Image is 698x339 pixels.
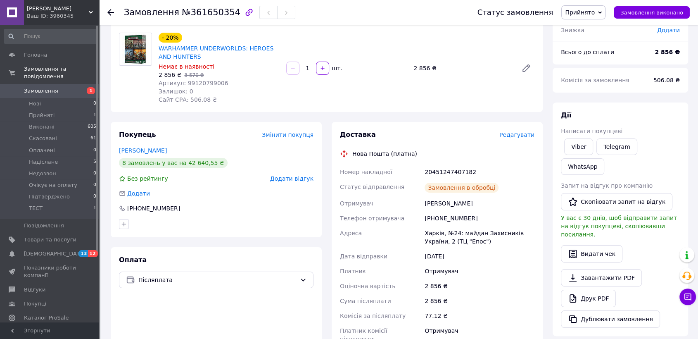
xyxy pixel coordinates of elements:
div: Замовлення в обробці [425,183,499,193]
span: Дата відправки [340,253,387,260]
span: Виконані [29,123,55,131]
span: 2 856 ₴ [159,72,181,78]
span: Недозвон [29,170,56,177]
span: Замовлення виконано [620,10,683,16]
span: 12 [88,250,97,257]
span: Товари та послуги [24,236,76,244]
div: - 20% [159,33,182,43]
b: 2 856 ₴ [655,49,680,55]
div: Нова Пошта (платна) [350,150,419,158]
a: Viber [564,138,593,155]
button: Замовлення виконано [614,6,690,19]
div: шт. [330,64,343,72]
span: Додати відгук [270,175,313,182]
span: Нові [29,100,41,107]
span: ТЕСТ [29,205,43,212]
span: Післяплата [138,275,297,284]
span: Лорд Данте [27,5,89,12]
span: 506.08 ₴ [653,77,680,84]
span: Підтверджено [29,193,70,201]
a: WhatsApp [561,158,604,175]
a: [PERSON_NAME] [119,147,167,154]
span: Замовлення [24,87,58,95]
input: Пошук [4,29,97,44]
button: Чат з покупцем [679,289,696,305]
div: Повернутися назад [107,8,114,17]
span: Номер накладної [340,169,392,175]
span: 3 570 ₴ [184,72,204,78]
span: Покупці [24,300,46,308]
span: Замовлення [124,7,179,17]
span: 0 [93,170,96,177]
span: Телефон отримувача [340,215,404,222]
span: Повідомлення [24,222,64,229]
span: Покупець [119,131,156,138]
span: Каталог ProSale [24,314,69,322]
span: 0 [93,193,96,201]
span: Головна [24,51,47,59]
div: 2 856 ₴ [423,294,536,308]
span: Немає в наявності [159,63,214,70]
span: Оплачені [29,147,55,154]
span: Прийняті [29,112,55,119]
div: [PHONE_NUMBER] [126,204,181,212]
span: Замовлення та повідомлення [24,65,99,80]
div: 2 856 ₴ [423,279,536,294]
span: Оціночна вартість [340,283,395,289]
span: Без рейтингу [127,175,168,182]
span: Додати [657,27,680,33]
span: Відгуки [24,286,45,294]
img: WARHAMMER UNDERWORLDS: HEROES AND HUNTERS [120,33,151,65]
span: Статус відправлення [340,184,404,190]
a: Telegram [596,138,637,155]
span: Змінити покупця [262,131,313,138]
div: Отримувач [423,264,536,279]
span: Додати [127,190,150,197]
div: [DATE] [423,249,536,264]
span: Залишок: 0 [159,88,193,95]
span: Редагувати [499,131,534,138]
span: Прийнято [565,9,595,16]
div: [PERSON_NAME] [423,196,536,211]
span: Сайт СРА: 506.08 ₴ [159,96,217,103]
div: 20451247407182 [423,165,536,179]
span: 1 [93,205,96,212]
a: Друк PDF [561,290,616,307]
span: 605 [88,123,96,131]
div: 77.12 ₴ [423,308,536,323]
span: Сума післяплати [340,298,391,304]
span: Доставка [340,131,376,138]
a: Завантажити PDF [561,269,642,286]
span: У вас є 30 днів, щоб відправити запит на відгук покупцеві, скопіювавши посилання. [561,215,677,238]
span: №361650354 [182,7,240,17]
span: 61 [90,135,96,142]
span: 13 [78,250,88,257]
span: 0 [93,181,96,189]
div: Статус замовлення [477,8,553,17]
div: 2 856 ₴ [410,62,515,74]
span: Комісія за післяплату [340,313,406,319]
span: Надіслане [29,158,58,166]
span: [DEMOGRAPHIC_DATA] [24,250,85,258]
div: Ваш ID: 3960345 [27,12,99,20]
span: 5 [93,158,96,166]
span: Показники роботи компанії [24,264,76,279]
a: Редагувати [518,60,534,76]
span: Платник [340,268,366,275]
div: Харків, №24: майдан Захисників України, 2 (ТЦ "Епос") [423,226,536,249]
span: Адреса [340,230,362,236]
span: Очікує на оплату [29,181,77,189]
button: Видати чек [561,245,622,263]
span: Знижка [561,27,584,33]
span: 1 [93,112,96,119]
span: 0 [93,147,96,154]
span: Отримувач [340,200,373,207]
div: 8 замовлень у вас на 42 640,55 ₴ [119,158,228,168]
span: 0 [93,100,96,107]
button: Дублювати замовлення [561,310,660,328]
span: Скасовані [29,135,57,142]
div: [PHONE_NUMBER] [423,211,536,226]
span: Комісія за замовлення [561,77,629,84]
span: Запит на відгук про компанію [561,182,653,189]
a: WARHAMMER UNDERWORLDS: HEROES AND HUNTERS [159,45,273,60]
